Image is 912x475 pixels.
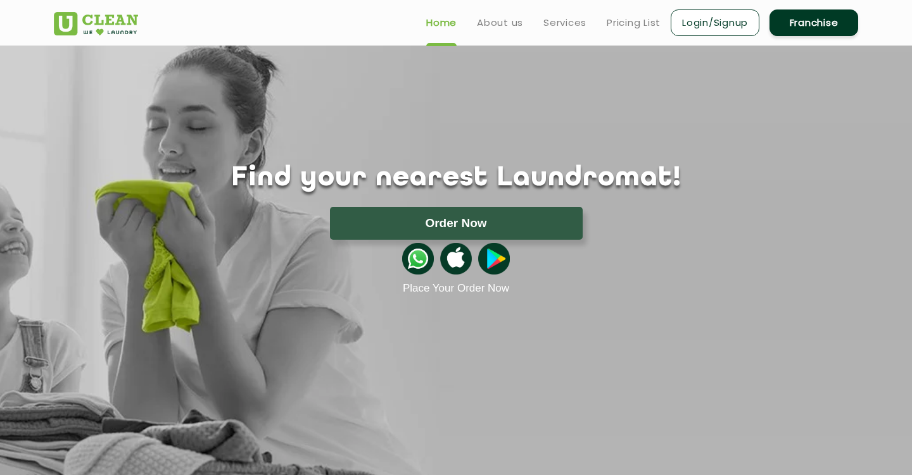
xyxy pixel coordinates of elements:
[671,9,759,36] a: Login/Signup
[440,243,472,275] img: apple-icon.png
[477,15,523,30] a: About us
[769,9,858,36] a: Franchise
[402,243,434,275] img: whatsappicon.png
[44,163,868,194] h1: Find your nearest Laundromat!
[543,15,586,30] a: Services
[54,12,138,35] img: UClean Laundry and Dry Cleaning
[478,243,510,275] img: playstoreicon.png
[403,282,509,295] a: Place Your Order Now
[426,15,457,30] a: Home
[330,207,583,240] button: Order Now
[607,15,661,30] a: Pricing List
